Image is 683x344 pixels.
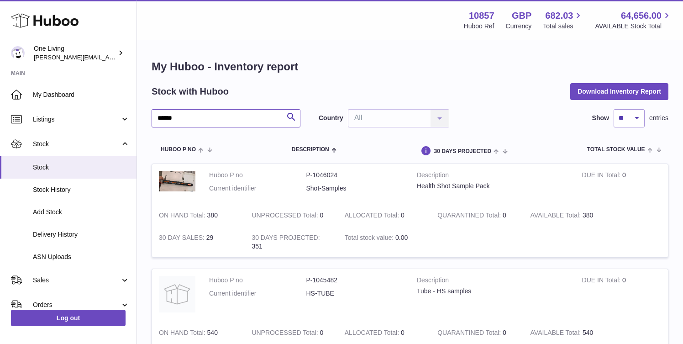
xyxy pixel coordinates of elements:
strong: ON HAND Total [159,329,207,339]
strong: ON HAND Total [159,212,207,221]
td: 0 [575,164,668,204]
span: 682.03 [545,10,573,22]
strong: Total stock value [345,234,395,243]
strong: 10857 [469,10,494,22]
td: 351 [245,227,337,258]
span: Stock [33,163,130,172]
div: Health Shot Sample Pack [417,182,568,191]
strong: 30 DAYS PROJECTED [252,234,320,243]
strong: Description [417,276,568,287]
span: Delivery History [33,230,130,239]
span: Total sales [543,22,583,31]
td: 540 [524,322,616,344]
span: AVAILABLE Stock Total [595,22,672,31]
strong: AVAILABLE Total [531,329,583,339]
div: Huboo Ref [464,22,494,31]
span: entries [649,114,668,122]
span: 0 [503,212,506,219]
div: Tube - HS samples [417,287,568,296]
strong: DUE IN Total [582,276,622,286]
td: 0 [245,322,337,344]
td: 540 [152,322,245,344]
span: My Dashboard [33,90,130,99]
dd: HS-TUBE [306,289,404,298]
span: Stock History [33,185,130,194]
label: Show [592,114,609,122]
dd: P-1046024 [306,171,404,180]
dd: Shot-Samples [306,184,404,193]
span: 0 [503,329,506,336]
strong: DUE IN Total [582,171,622,181]
td: 0 [575,269,668,322]
strong: 30 DAY SALES [159,234,206,243]
span: Description [292,147,329,153]
span: 64,656.00 [621,10,662,22]
img: product image [159,276,195,312]
span: 30 DAYS PROJECTED [434,148,491,154]
strong: GBP [512,10,531,22]
strong: ALLOCATED Total [345,212,401,221]
span: Huboo P no [161,147,196,153]
h2: Stock with Huboo [152,85,229,98]
label: Country [319,114,343,122]
strong: ALLOCATED Total [345,329,401,339]
td: 0 [245,204,337,227]
span: Sales [33,276,120,285]
img: Jessica@oneliving.com [11,46,25,60]
span: Total stock value [587,147,645,153]
td: 29 [152,227,245,258]
div: One Living [34,44,116,62]
dt: Huboo P no [209,171,306,180]
a: 682.03 Total sales [543,10,583,31]
span: Add Stock [33,208,130,217]
td: 380 [152,204,245,227]
h1: My Huboo - Inventory report [152,59,668,74]
div: Currency [506,22,532,31]
a: Log out [11,310,126,326]
td: 380 [524,204,616,227]
strong: AVAILABLE Total [531,212,583,221]
span: [PERSON_NAME][EMAIL_ADDRESS][DOMAIN_NAME] [34,53,183,61]
strong: UNPROCESSED Total [252,329,320,339]
dd: P-1045482 [306,276,404,285]
dt: Current identifier [209,289,306,298]
strong: QUARANTINED Total [437,329,503,339]
strong: Description [417,171,568,182]
td: 0 [338,204,431,227]
span: Orders [33,301,120,309]
a: 64,656.00 AVAILABLE Stock Total [595,10,672,31]
span: ASN Uploads [33,253,130,261]
strong: UNPROCESSED Total [252,212,320,221]
td: 0 [338,322,431,344]
span: 0.00 [395,234,408,241]
span: Stock [33,140,120,148]
img: product image [159,171,195,191]
dt: Current identifier [209,184,306,193]
dt: Huboo P no [209,276,306,285]
span: Listings [33,115,120,124]
strong: QUARANTINED Total [437,212,503,221]
button: Download Inventory Report [570,83,668,100]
